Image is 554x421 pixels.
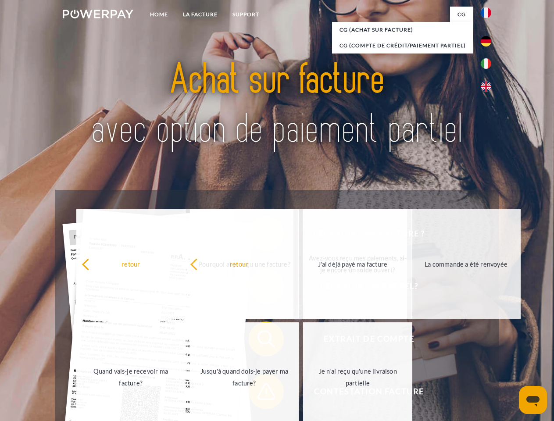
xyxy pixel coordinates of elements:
img: it [481,58,491,69]
div: J'ai déjà payé ma facture [303,258,402,270]
a: CG (achat sur facture) [332,22,473,38]
div: Quand vais-je recevoir ma facture? [82,365,180,389]
a: LA FACTURE [175,7,225,22]
img: logo-powerpay-white.svg [63,10,133,18]
div: Jusqu'à quand dois-je payer ma facture? [195,365,294,389]
a: Home [143,7,175,22]
img: en [481,81,491,92]
iframe: Bouton de lancement de la fenêtre de messagerie [519,386,547,414]
div: retour [190,258,289,270]
a: Support [225,7,267,22]
a: CG (Compte de crédit/paiement partiel) [332,38,473,54]
div: La commande a été renvoyée [417,258,515,270]
div: Je n'ai reçu qu'une livraison partielle [308,365,407,389]
img: title-powerpay_fr.svg [84,42,470,168]
img: fr [481,7,491,18]
img: de [481,36,491,46]
a: CG [450,7,473,22]
div: retour [82,258,180,270]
